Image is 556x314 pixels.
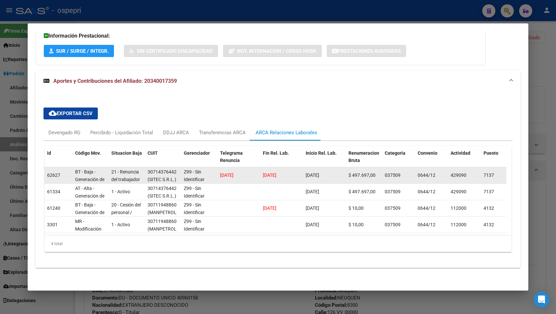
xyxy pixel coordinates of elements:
[111,222,130,227] span: 1 - Activo
[43,108,98,119] button: Exportar CSV
[75,219,106,254] span: MR - Modificación de datos en la relación CUIT –CUIL
[137,48,213,54] span: Sin Certificado Discapacidad
[451,222,466,227] span: 112000
[148,210,177,223] span: (MANPETROL S.A.)
[111,189,130,194] span: 1 - Activo
[49,109,57,117] mat-icon: cloud_download
[415,146,448,175] datatable-header-cell: Convenio
[306,189,319,194] span: [DATE]
[184,219,205,232] span: Z99 - Sin Identificar
[263,150,289,156] span: Fin Rel. Lab.
[385,189,401,194] span: 037509
[418,189,435,194] span: 0644/12
[90,129,153,136] div: Percibido - Liquidación Total
[184,150,210,156] span: Gerenciador
[484,150,498,156] span: Puesto
[148,185,177,192] div: 30714376442
[44,235,511,252] div: 4 total
[348,205,364,211] span: $ 10,00
[223,45,322,57] button: Not. Internacion / Censo Hosp.
[111,150,142,156] span: Situacion Baja
[44,32,477,40] h3: Información Prestacional:
[418,205,435,211] span: 0644/12
[111,202,141,223] span: 20 - Cesión del personal / ART.229 - LCT
[148,177,176,182] span: (SITEC S.R.L.)
[306,173,319,178] span: [DATE]
[47,173,60,178] span: 62627
[418,150,437,156] span: Convenio
[481,146,514,175] datatable-header-cell: Puesto
[451,150,470,156] span: Actividad
[47,205,60,211] span: 61240
[451,189,466,194] span: 429090
[217,146,260,175] datatable-header-cell: Telegrama Renuncia
[184,202,205,215] span: Z99 - Sin Identificar
[306,205,319,211] span: [DATE]
[47,189,60,194] span: 61334
[124,45,218,57] button: Sin Certificado Discapacidad
[484,222,494,227] span: 4132
[148,168,177,176] div: 30714376442
[484,173,494,178] span: 7137
[260,146,303,175] datatable-header-cell: Fin Rel. Lab.
[49,110,93,116] span: Exportar CSV
[451,205,466,211] span: 112000
[237,48,317,54] span: Not. Internacion / Censo Hosp.
[48,129,80,136] div: Devengado RG
[47,150,51,156] span: id
[256,129,317,136] div: ARCA Relaciones Laborales
[385,173,401,178] span: 037509
[220,150,243,163] span: Telegrama Renuncia
[163,129,189,136] div: DDJJ ARCA
[184,186,205,199] span: Z99 - Sin Identificar
[348,173,375,178] span: $ 497.697,00
[263,173,276,178] span: [DATE]
[109,146,145,175] datatable-header-cell: Situacion Baja
[75,202,104,223] span: BT - Baja - Generación de Clave
[148,150,158,156] span: CUIT
[72,146,109,175] datatable-header-cell: Código Mov.
[448,146,481,175] datatable-header-cell: Actividad
[348,189,375,194] span: $ 497.697,00
[418,222,435,227] span: 0644/12
[181,146,217,175] datatable-header-cell: Gerenciador
[484,189,494,194] span: 7137
[263,205,276,211] span: [DATE]
[306,222,319,227] span: [DATE]
[385,205,401,211] span: 037509
[327,45,406,57] button: Prestaciones Auditadas
[484,205,494,211] span: 4132
[534,292,549,307] div: Open Intercom Messenger
[306,150,337,156] span: Inicio Rel. Lab.
[148,201,177,209] div: 30711948860
[44,45,114,57] button: SUR / SURGE / INTEGR.
[145,146,181,175] datatable-header-cell: CUIT
[75,169,104,190] span: BT - Baja - Generación de Clave
[451,173,466,178] span: 429090
[47,222,58,227] span: 3301
[348,222,364,227] span: $ 10,00
[53,78,177,84] span: Aportes y Contribuciones del Afiliado: 20340017359
[303,146,346,175] datatable-header-cell: Inicio Rel. Lab.
[75,186,104,206] span: AT - Alta - Generación de clave
[184,169,205,182] span: Z99 - Sin Identificar
[36,71,520,92] mat-expansion-panel-header: Aportes y Contribuciones del Afiliado: 20340017359
[56,48,109,54] span: SUR / SURGE / INTEGR.
[338,48,401,54] span: Prestaciones Auditadas
[44,146,72,175] datatable-header-cell: id
[148,218,177,225] div: 30711948860
[36,92,520,268] div: Aportes y Contribuciones del Afiliado: 20340017359
[199,129,246,136] div: Transferencias ARCA
[148,193,176,199] span: (SITEC S.R.L.)
[346,146,382,175] datatable-header-cell: Renumeracion Bruta
[418,173,435,178] span: 0644/12
[75,150,101,156] span: Código Mov.
[382,146,415,175] datatable-header-cell: Categoria
[348,150,379,163] span: Renumeracion Bruta
[385,150,405,156] span: Categoria
[220,173,234,178] span: [DATE]
[148,226,177,239] span: (MANPETROL S.A.)
[111,169,140,212] span: 21 - Renuncia del trabajador / ART.240 - LCT / ART.64 Inc.a) L22248 y otras
[385,222,401,227] span: 037509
